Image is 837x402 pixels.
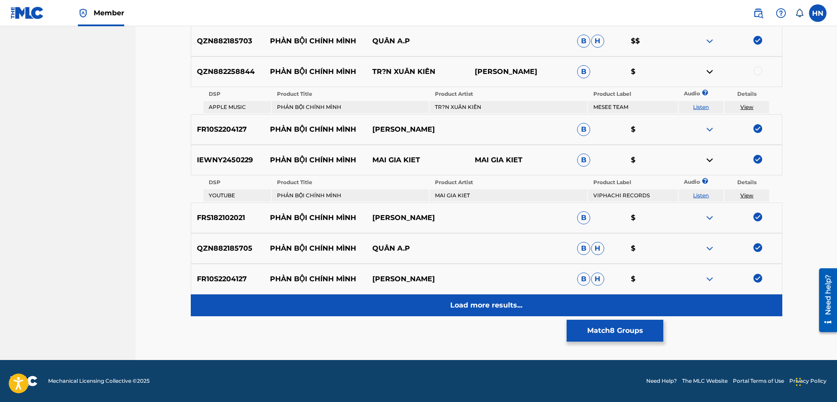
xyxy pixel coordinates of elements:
p: QZN882185703 [191,36,265,46]
img: contract [704,155,715,165]
img: Top Rightsholder [78,8,88,18]
p: $ [625,66,679,77]
a: Portal Terms of Use [733,377,784,385]
span: Mechanical Licensing Collective © 2025 [48,377,150,385]
p: PHẢN BỘI CHÍNH MÌNH [264,243,367,254]
p: FRS182102021 [191,213,265,223]
td: APPLE MUSIC [203,101,271,113]
p: [PERSON_NAME] [367,274,469,284]
th: Product Title [272,88,429,100]
p: QUÂN A.P [367,36,469,46]
th: DSP [203,176,271,189]
td: YOUTUBE [203,189,271,202]
td: PHẢN BỘI CHÍNH MÌNH [272,101,429,113]
a: View [740,192,753,199]
th: Product Label [588,88,678,100]
img: expand [704,213,715,223]
div: Drag [796,369,801,395]
a: Listen [693,104,709,110]
td: MAI GIA KIET [430,189,587,202]
img: deselect [753,155,762,164]
p: [PERSON_NAME] [469,66,571,77]
td: VIPHACHI RECORDS [588,189,678,202]
img: expand [704,36,715,46]
p: MAI GIA KIET [469,155,571,165]
th: Product Artist [430,176,587,189]
p: Audio [679,90,689,98]
iframe: Resource Center [812,265,837,336]
img: logo [11,376,38,386]
span: Member [94,8,124,18]
p: PHẢN BỘI CHÍNH MÌNH [264,213,367,223]
div: Notifications [795,9,804,17]
p: PHẢN BỘI CHÍNH MÌNH [264,274,367,284]
span: H [591,273,604,286]
img: search [753,8,763,18]
th: Product Title [272,176,429,189]
img: expand [704,124,715,135]
p: $ [625,213,679,223]
div: User Menu [809,4,826,22]
a: The MLC Website [682,377,728,385]
span: B [577,273,590,286]
img: help [776,8,786,18]
p: PHẢN BỘI CHÍNH MÌNH [264,155,367,165]
span: B [577,35,590,48]
p: QZN882258844 [191,66,265,77]
a: Privacy Policy [789,377,826,385]
span: B [577,154,590,167]
th: Product Artist [430,88,587,100]
span: B [577,123,590,136]
p: Audio [679,178,689,186]
img: deselect [753,274,762,283]
img: deselect [753,243,762,252]
p: $ [625,243,679,254]
a: Listen [693,192,709,199]
span: B [577,242,590,255]
p: Load more results... [450,300,522,311]
p: IEWNY2450229 [191,155,265,165]
p: QUÂN A.P [367,243,469,254]
td: TR?N XUÂN KIÊN [430,101,587,113]
a: View [740,104,753,110]
p: QZN882185705 [191,243,265,254]
img: contract [704,66,715,77]
p: $ [625,155,679,165]
img: deselect [753,36,762,45]
p: $ [625,274,679,284]
p: [PERSON_NAME] [367,124,469,135]
div: Help [772,4,790,22]
a: Need Help? [646,377,677,385]
th: Product Label [588,176,678,189]
img: MLC Logo [11,7,44,19]
p: PHẢN BỘI CHÍNH MÌNH [264,124,367,135]
img: expand [704,243,715,254]
span: H [591,35,604,48]
span: H [591,242,604,255]
p: [PERSON_NAME] [367,213,469,223]
p: $ [625,124,679,135]
button: Match8 Groups [567,320,663,342]
p: FR10S2204127 [191,124,265,135]
img: deselect [753,124,762,133]
p: MAI GIA KIET [367,155,469,165]
p: FR10S2204127 [191,274,265,284]
span: B [577,65,590,78]
p: PHẢN BỘI CHÍNH MÌNH [264,66,367,77]
a: Public Search [749,4,767,22]
td: PHẢN BỘI CHÍNH MÌNH [272,189,429,202]
td: MESEE TEAM [588,101,678,113]
img: expand [704,274,715,284]
th: Details [725,176,770,189]
th: Details [725,88,770,100]
span: B [577,211,590,224]
iframe: Chat Widget [793,360,837,402]
img: deselect [753,213,762,221]
p: PHẢN BỘI CHÍNH MÌNH [264,36,367,46]
th: DSP [203,88,271,100]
